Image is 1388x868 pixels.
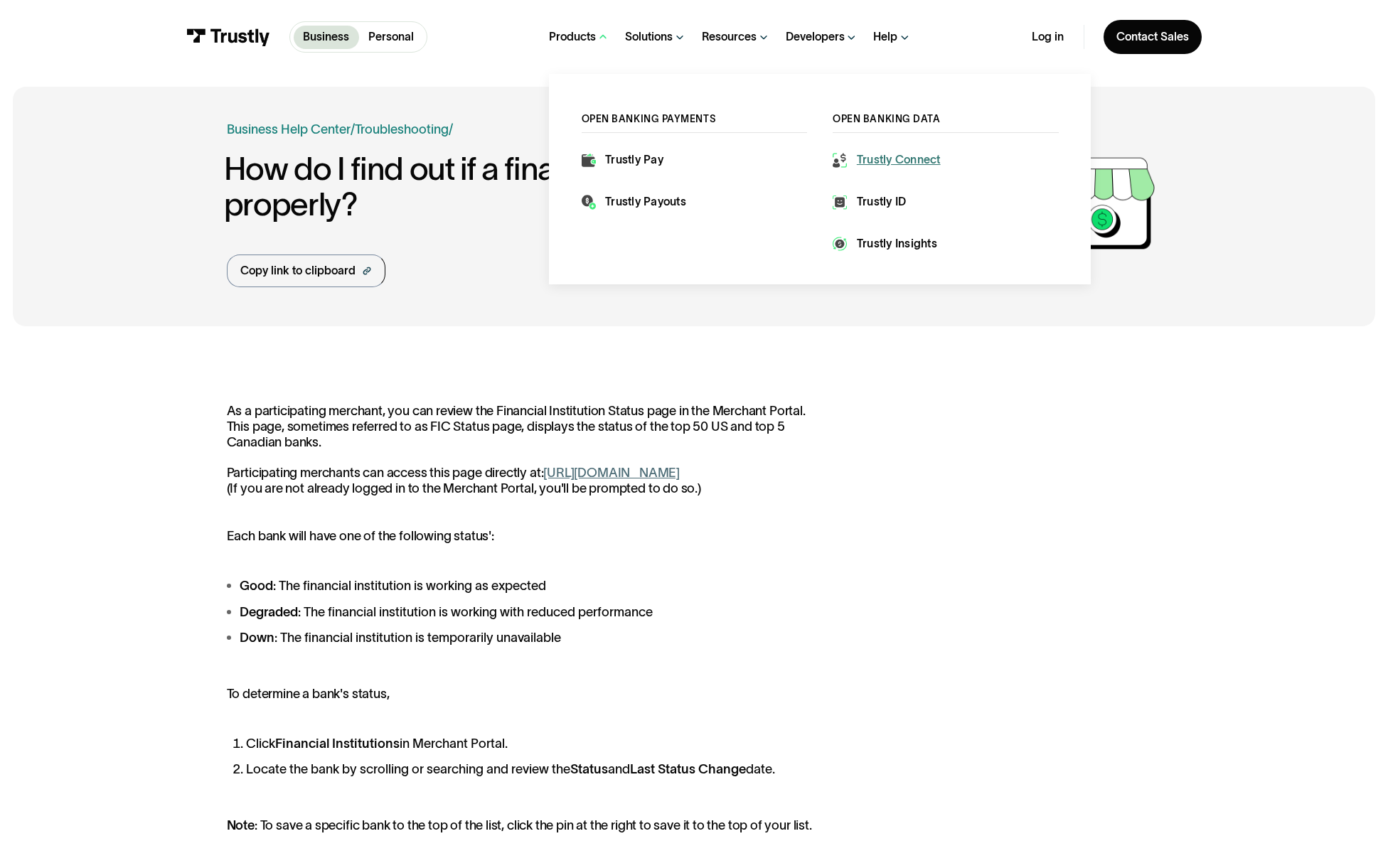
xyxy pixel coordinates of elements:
[582,113,807,126] div: Open Banking Payments
[857,194,907,210] div: Trustly ID
[227,818,828,833] p: : To save a specific bank to the top of the list, click the pin at the right to save it to the to...
[240,578,273,593] strong: Good
[227,576,828,595] li: : The financial institution is working as expected
[227,628,828,647] li: : The financial institution is temporarily unavailable
[240,262,356,279] div: Copy link to clipboard
[275,736,400,751] strong: Financial Institutions
[702,30,757,45] div: Resources
[833,113,1058,126] div: Open Banking Data
[549,30,596,45] div: Products
[857,236,937,252] div: Trustly Insights
[294,26,359,49] a: Business
[246,734,828,753] li: Click in Merchant Portal.
[227,528,828,544] p: Each bank will have one of the following status':
[1032,30,1064,45] a: Log in
[833,194,906,210] a: Trustly ID
[227,119,351,139] a: Business Help Center
[227,254,385,287] a: Copy link to clipboard
[570,761,608,776] strong: Status
[582,152,663,168] a: Trustly Pay
[543,465,680,480] a: [URL][DOMAIN_NAME]
[605,152,663,168] div: Trustly Pay
[833,236,937,252] a: Trustly Insights
[368,28,414,45] p: Personal
[227,602,828,621] li: : The financial institution is working with reduced performance
[549,74,1091,284] nav: Products
[240,630,274,645] strong: Down
[833,152,940,168] a: Trustly Connect
[224,151,1048,223] h1: How do I find out if a financial institution is up and running properly?
[351,119,355,139] div: /
[449,119,453,139] div: /
[227,818,255,832] strong: Note
[186,28,270,46] img: Trustly Logo
[1104,20,1202,54] a: Contact Sales
[246,759,828,778] li: Locate the bank by scrolling or searching and review the and date.
[582,194,686,210] a: Trustly Payouts
[1116,30,1189,45] div: Contact Sales
[630,761,746,776] strong: Last Status Change
[625,30,673,45] div: Solutions
[240,604,298,619] strong: Degraded
[355,122,449,136] a: Troubleshooting
[359,26,424,49] a: Personal
[786,30,845,45] div: Developers
[873,30,897,45] div: Help
[227,403,828,496] p: As a participating merchant, you can review the Financial Institution Status page in the Merchant...
[605,194,686,210] div: Trustly Payouts
[227,686,828,702] p: To determine a bank's status,
[303,28,349,45] p: Business
[857,152,941,168] div: Trustly Connect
